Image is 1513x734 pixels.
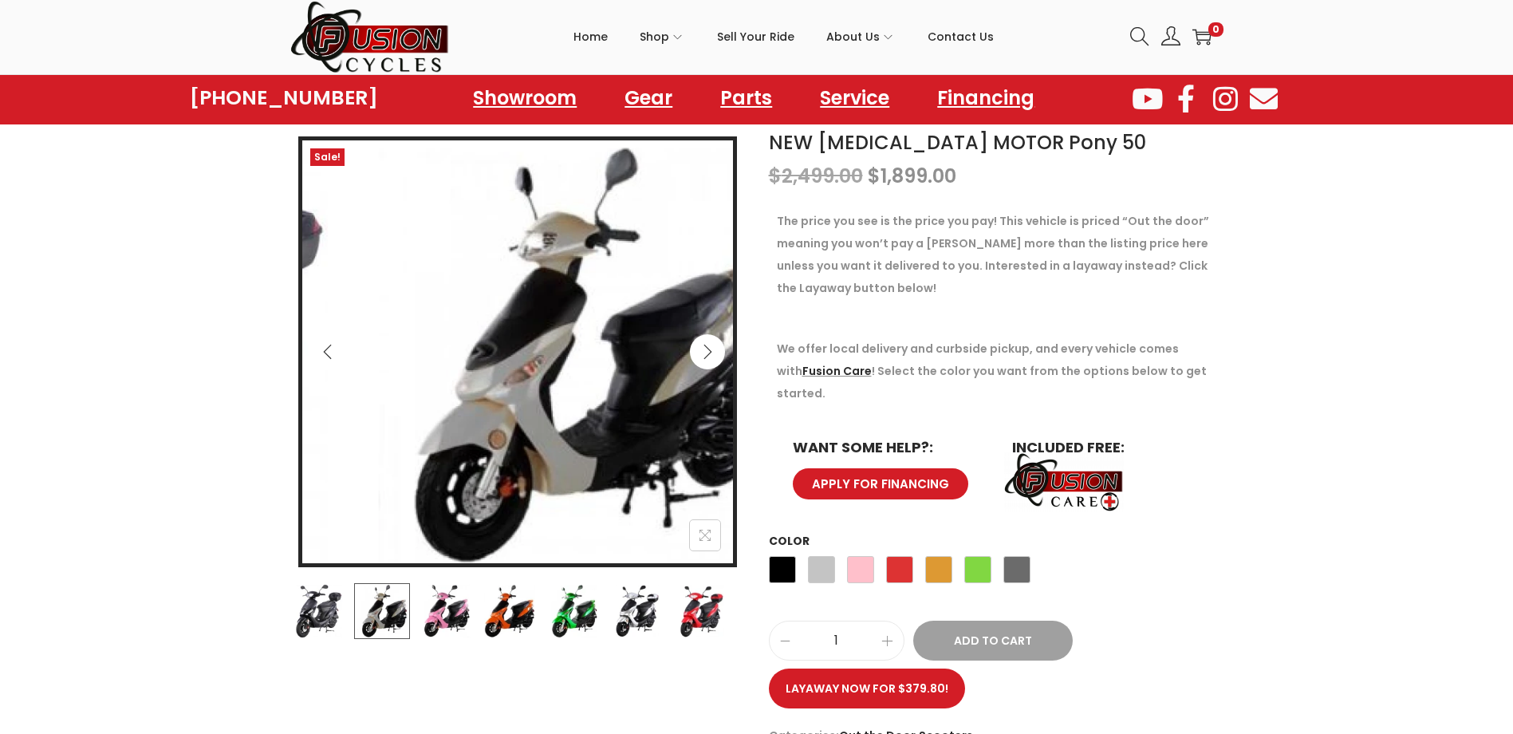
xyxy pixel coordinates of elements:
[777,210,1216,299] p: The price you see is the price you pay! This vehicle is priced “Out the door” meaning you won’t p...
[868,163,956,189] bdi: 1,899.00
[804,80,905,116] a: Service
[360,140,790,571] img: Product image
[690,334,725,369] button: Next
[802,363,872,379] a: Fusion Care
[769,163,863,189] bdi: 2,499.00
[777,337,1216,404] p: We offer local delivery and curbside pickup, and every vehicle comes with ! Select the color you ...
[354,583,410,639] img: Product image
[640,17,669,57] span: Shop
[812,478,949,490] span: APPLY FOR FINANCING
[704,80,788,116] a: Parts
[717,17,794,57] span: Sell Your Ride
[190,87,378,109] a: [PHONE_NUMBER]
[546,583,602,639] img: Product image
[419,583,475,639] img: Product image
[793,440,980,455] h6: WANT SOME HELP?:
[450,1,1118,73] nav: Primary navigation
[609,583,665,639] img: Product image
[573,17,608,57] span: Home
[913,621,1073,661] button: Add to Cart
[457,80,1050,116] nav: Menu
[482,583,538,639] img: Product image
[457,80,593,116] a: Showroom
[1192,27,1212,46] a: 0
[928,17,994,57] span: Contact Us
[826,17,880,57] span: About Us
[928,1,994,73] a: Contact Us
[770,629,904,652] input: Product quantity
[609,80,688,116] a: Gear
[921,80,1050,116] a: Financing
[769,533,810,549] label: Color
[310,334,345,369] button: Previous
[674,583,730,639] img: Product image
[793,468,968,499] a: APPLY FOR FINANCING
[640,1,685,73] a: Shop
[291,583,347,639] img: Product image
[868,163,881,189] span: $
[826,1,896,73] a: About Us
[573,1,608,73] a: Home
[769,669,965,708] a: Layaway now for $379.80!
[769,163,782,189] span: $
[1012,440,1200,455] h6: INCLUDED FREE:
[717,1,794,73] a: Sell Your Ride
